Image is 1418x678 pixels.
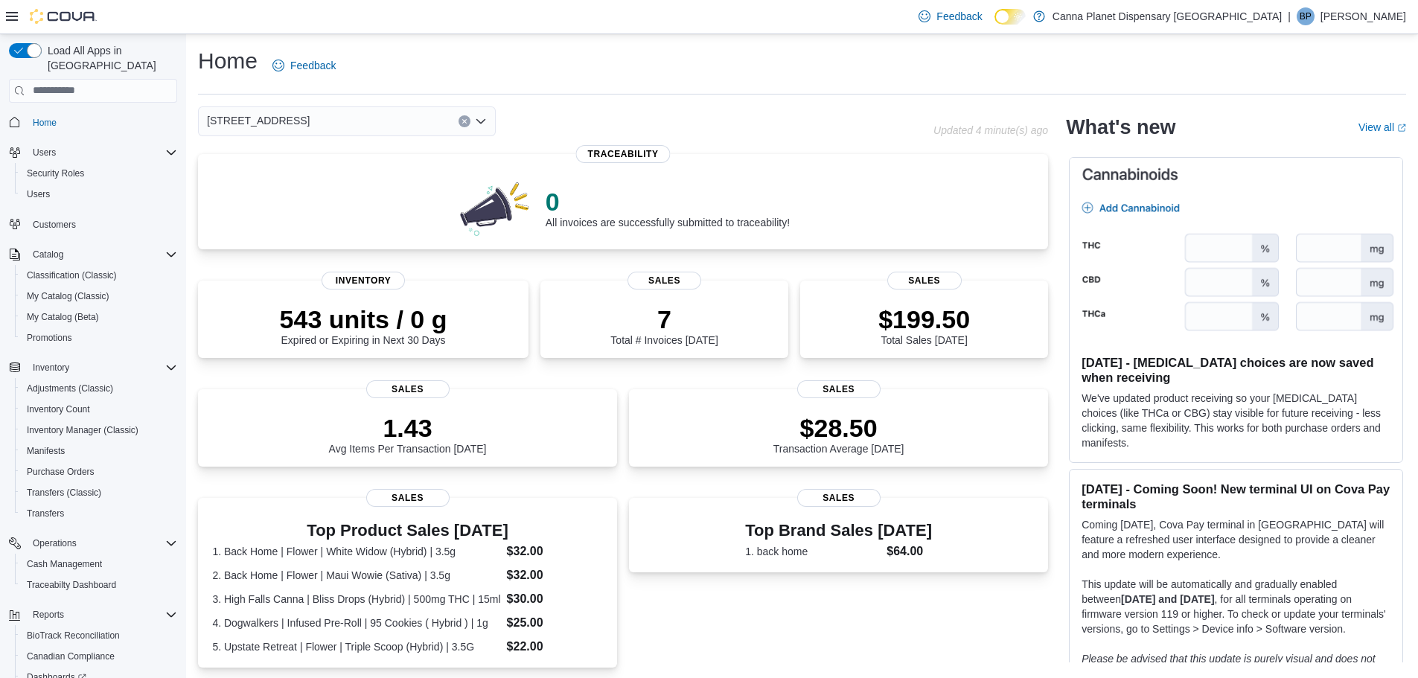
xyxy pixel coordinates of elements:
[1358,121,1406,133] a: View allExternal link
[21,555,177,573] span: Cash Management
[1300,7,1312,25] span: BP
[15,441,183,461] button: Manifests
[15,461,183,482] button: Purchase Orders
[15,378,183,399] button: Adjustments (Classic)
[21,380,119,397] a: Adjustments (Classic)
[21,400,96,418] a: Inventory Count
[27,246,69,263] button: Catalog
[198,46,258,76] h1: Home
[27,290,109,302] span: My Catalog (Classic)
[322,272,405,290] span: Inventory
[21,442,177,460] span: Manifests
[3,112,183,133] button: Home
[3,142,183,163] button: Users
[15,625,183,646] button: BioTrack Reconciliation
[33,219,76,231] span: Customers
[27,579,116,591] span: Traceabilty Dashboard
[15,327,183,348] button: Promotions
[212,592,500,607] dt: 3. High Falls Canna | Bliss Drops (Hybrid) | 500mg THC | 15ml
[27,650,115,662] span: Canadian Compliance
[21,627,177,645] span: BioTrack Reconciliation
[15,646,183,667] button: Canadian Compliance
[15,503,183,524] button: Transfers
[3,533,183,554] button: Operations
[1297,7,1315,25] div: Binal Patel
[212,615,500,630] dt: 4. Dogwalkers | Infused Pre-Roll | 95 Cookies ( Hybrid ) | 1g
[773,413,904,455] div: Transaction Average [DATE]
[21,576,177,594] span: Traceabilty Dashboard
[329,413,487,443] p: 1.43
[27,630,120,642] span: BioTrack Reconciliation
[21,308,105,326] a: My Catalog (Beta)
[21,505,70,522] a: Transfers
[507,614,603,632] dd: $25.00
[21,185,177,203] span: Users
[366,380,450,398] span: Sales
[21,484,107,502] a: Transfers (Classic)
[15,554,183,575] button: Cash Management
[21,287,115,305] a: My Catalog (Classic)
[212,522,602,540] h3: Top Product Sales [DATE]
[21,421,177,439] span: Inventory Manager (Classic)
[456,178,534,237] img: 0
[21,463,100,481] a: Purchase Orders
[27,167,84,179] span: Security Roles
[913,1,988,31] a: Feedback
[27,445,65,457] span: Manifests
[27,144,62,161] button: Users
[27,534,83,552] button: Operations
[21,266,177,284] span: Classification (Classic)
[27,114,63,132] a: Home
[21,329,78,347] a: Promotions
[21,647,177,665] span: Canadian Compliance
[27,606,70,624] button: Reports
[212,568,500,583] dt: 2. Back Home | Flower | Maui Wowie (Sativa) | 3.5g
[887,272,962,290] span: Sales
[610,304,718,334] p: 7
[933,124,1048,136] p: Updated 4 minute(s) ago
[3,244,183,265] button: Catalog
[33,147,56,159] span: Users
[212,544,500,559] dt: 1. Back Home | Flower | White Widow (Hybrid) | 3.5g
[27,466,95,478] span: Purchase Orders
[329,413,487,455] div: Avg Items Per Transaction [DATE]
[21,164,90,182] a: Security Roles
[459,115,470,127] button: Clear input
[27,332,72,344] span: Promotions
[27,144,177,161] span: Users
[507,590,603,608] dd: $30.00
[280,304,447,346] div: Expired or Expiring in Next 30 Days
[366,489,450,507] span: Sales
[797,380,881,398] span: Sales
[576,145,671,163] span: Traceability
[280,304,447,334] p: 543 units / 0 g
[773,413,904,443] p: $28.50
[1320,7,1406,25] p: [PERSON_NAME]
[936,9,982,24] span: Feedback
[797,489,881,507] span: Sales
[1082,391,1390,450] p: We've updated product receiving so your [MEDICAL_DATA] choices (like THCa or CBG) stay visible fo...
[21,647,121,665] a: Canadian Compliance
[27,216,82,234] a: Customers
[15,482,183,503] button: Transfers (Classic)
[887,543,932,560] dd: $64.00
[27,508,64,519] span: Transfers
[27,606,177,624] span: Reports
[27,403,90,415] span: Inventory Count
[1053,7,1282,25] p: Canna Planet Dispensary [GEOGRAPHIC_DATA]
[21,484,177,502] span: Transfers (Classic)
[745,522,932,540] h3: Top Brand Sales [DATE]
[33,537,77,549] span: Operations
[507,638,603,656] dd: $22.00
[21,380,177,397] span: Adjustments (Classic)
[1082,482,1390,511] h3: [DATE] - Coming Soon! New terminal UI on Cova Pay terminals
[42,43,177,73] span: Load All Apps in [GEOGRAPHIC_DATA]
[15,575,183,595] button: Traceabilty Dashboard
[3,604,183,625] button: Reports
[21,576,122,594] a: Traceabilty Dashboard
[27,188,50,200] span: Users
[15,265,183,286] button: Classification (Classic)
[15,163,183,184] button: Security Roles
[21,400,177,418] span: Inventory Count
